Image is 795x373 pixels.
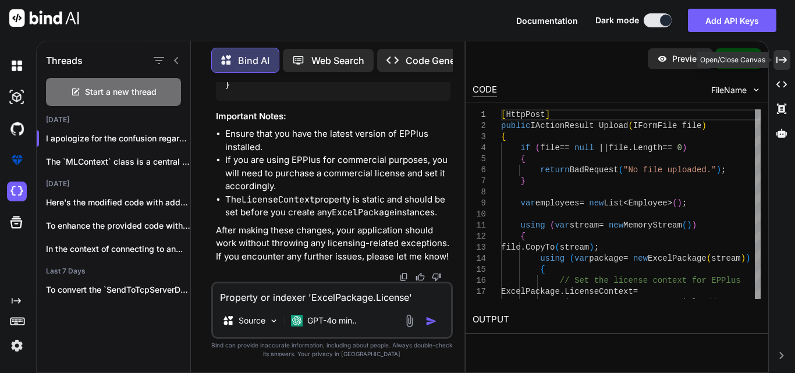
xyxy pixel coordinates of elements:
[599,143,609,152] span: ||
[623,165,716,175] span: "No file uploaded."
[473,264,486,275] div: 15
[609,143,629,152] span: file
[574,143,594,152] span: null
[37,267,190,276] h2: Last 7 Days
[579,198,584,208] span: =
[473,120,486,132] div: 2
[225,193,450,219] li: The property is static and should be set before you create any instances.
[501,243,521,252] span: file
[687,221,691,230] span: )
[702,121,707,130] span: )
[677,143,682,152] span: 0
[688,9,776,32] button: Add API Keys
[7,56,27,76] img: darkChat
[211,341,453,358] p: Bind can provide inaccurate information, including about people. Always double-check its answers....
[46,156,190,168] p: The `MLContext` class is a central part ...
[560,143,570,152] span: ==
[46,243,190,255] p: In the context of connecting to an...
[7,87,27,107] img: darkAi-studio
[751,85,761,95] img: chevron down
[550,221,555,230] span: (
[535,198,580,208] span: employees
[623,198,628,208] span: <
[594,243,599,252] span: ;
[242,194,315,205] code: LicenseContext
[473,275,486,286] div: 16
[560,287,565,296] span: .
[473,187,486,198] div: 8
[521,243,526,252] span: .
[291,315,303,326] img: GPT-4o mini
[46,54,83,68] h1: Threads
[473,253,486,264] div: 14
[721,165,726,175] span: ;
[623,254,628,263] span: =
[501,132,506,141] span: {
[46,133,190,144] p: I apologize for the confusion regarding ...
[7,182,27,201] img: cloudideIcon
[633,143,662,152] span: Length
[466,306,768,333] h2: OUTPUT
[269,316,279,326] img: Pick Models
[707,298,751,307] span: // Set to
[711,84,747,96] span: FileName
[521,198,535,208] span: var
[46,197,190,208] p: Here's the modified code with added summary...
[416,272,425,282] img: like
[311,54,364,68] p: Web Search
[473,165,486,176] div: 6
[473,83,497,97] div: CODE
[682,143,687,152] span: )
[570,254,574,263] span: (
[648,254,707,263] span: ExcelPackage
[432,272,441,282] img: dislike
[406,54,476,68] p: Code Generator
[501,121,530,130] span: public
[535,143,540,152] span: (
[628,298,633,307] span: .
[677,198,682,208] span: )
[216,224,450,264] p: After making these changes, your application should work without throwing any licensing-related e...
[589,243,594,252] span: )
[545,110,550,119] span: ]
[697,52,769,68] div: Open/Close Canvas
[540,254,565,263] span: using
[473,109,486,120] div: 1
[473,209,486,220] div: 10
[589,198,604,208] span: new
[521,154,526,164] span: {
[623,221,682,230] span: MemoryStream
[425,315,437,327] img: icon
[682,221,687,230] span: (
[697,298,701,307] span: ;
[657,54,668,64] img: preview
[332,207,395,218] code: ExcelPackage
[501,287,560,296] span: ExcelPackage
[633,298,697,307] span: NonCommercial
[619,165,623,175] span: (
[216,110,450,123] h3: Important Notes:
[399,272,409,282] img: copy
[540,165,569,175] span: return
[37,115,190,125] h2: [DATE]
[595,15,639,26] span: Dark mode
[716,165,721,175] span: )
[555,243,559,252] span: (
[633,254,648,263] span: new
[662,143,672,152] span: ==
[599,221,604,230] span: =
[555,221,569,230] span: var
[565,287,633,296] span: LicenseContext
[473,220,486,231] div: 11
[307,315,357,326] p: GPT-4o min..
[506,110,545,119] span: HttpPost
[7,119,27,138] img: githubDark
[7,150,27,170] img: premium
[521,143,531,152] span: if
[560,298,629,307] span: LicenseContext
[516,16,578,26] span: Documentation
[530,121,628,130] span: IActionResult Upload
[521,232,526,241] span: {
[7,336,27,356] img: settings
[589,254,623,263] span: package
